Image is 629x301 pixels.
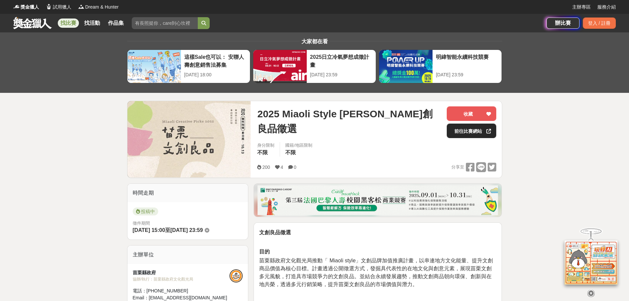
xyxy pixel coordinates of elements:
[133,207,158,215] span: 投稿中
[105,19,126,28] a: 作品集
[127,50,250,83] a: 這樣Sale也可以： 安聯人壽創意銷售法募集[DATE] 18:00
[546,18,579,29] a: 辦比賽
[170,227,203,233] span: [DATE] 23:59
[583,18,616,29] div: 登入 / 註冊
[184,71,247,78] div: [DATE] 18:00
[133,269,230,276] div: 苗栗縣政府
[13,3,20,10] img: Logo
[53,4,71,11] span: 試用獵人
[253,50,376,83] a: 2025日立冷氣夢想成徵計畫[DATE] 23:59
[165,227,170,233] span: 至
[133,227,165,233] span: [DATE] 15:00
[310,71,372,78] div: [DATE] 23:59
[78,4,119,11] a: LogoDream & Hunter
[451,162,464,172] span: 分享至
[85,4,119,11] span: Dream & Hunter
[58,19,79,28] a: 找比賽
[310,53,372,68] div: 2025日立冷氣夢想成徵計畫
[285,150,296,155] span: 不限
[127,245,248,264] div: 主辦單位
[259,249,270,254] strong: 目的
[132,17,198,29] input: 有長照挺你，care到心坎裡！青春出手，拍出照顧 影音徵件活動
[565,241,617,284] img: d2146d9a-e6f6-4337-9592-8cefde37ba6b.png
[258,185,498,215] img: 331336aa-f601-432f-a281-8c17b531526f.png
[257,106,441,136] span: 2025 Miaoli Style [PERSON_NAME]創良品徵選
[447,106,496,121] button: 收藏
[436,53,498,68] div: 明緯智能永續科技競賽
[20,4,39,11] span: 獎金獵人
[281,165,283,170] span: 4
[46,3,52,10] img: Logo
[447,124,496,138] a: 前往比賽網站
[436,71,498,78] div: [DATE] 23:59
[13,4,39,11] a: Logo獎金獵人
[127,184,248,202] div: 時間走期
[597,4,616,11] a: 服務介紹
[46,4,71,11] a: Logo試用獵人
[262,165,270,170] span: 200
[294,165,297,170] span: 0
[259,258,493,287] span: 苗栗縣政府文化觀光局推動「 Miaoli style」文創品牌加值推廣計畫，以串連地方文化能量、提升文創商品價值為核心目標。計畫透過公開徵選方式，發掘具代表性的在地文化與創意元素，展現苗栗文創多...
[127,101,251,177] img: Cover Image
[184,53,247,68] div: 這樣Sale也可以： 安聯人壽創意銷售法募集
[82,19,103,28] a: 找活動
[257,142,274,149] div: 身分限制
[133,287,230,294] div: 電話： [PHONE_NUMBER]
[285,142,312,149] div: 國籍/地區限制
[259,230,291,235] strong: 文創良品徵選
[133,276,230,282] div: 協辦/執行： 苗栗縣政府文化觀光局
[78,3,85,10] img: Logo
[300,39,330,44] span: 大家都在看
[379,50,502,83] a: 明緯智能永續科技競賽[DATE] 23:59
[257,150,268,155] span: 不限
[133,221,150,226] span: 徵件期間
[572,4,591,11] a: 主辦專區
